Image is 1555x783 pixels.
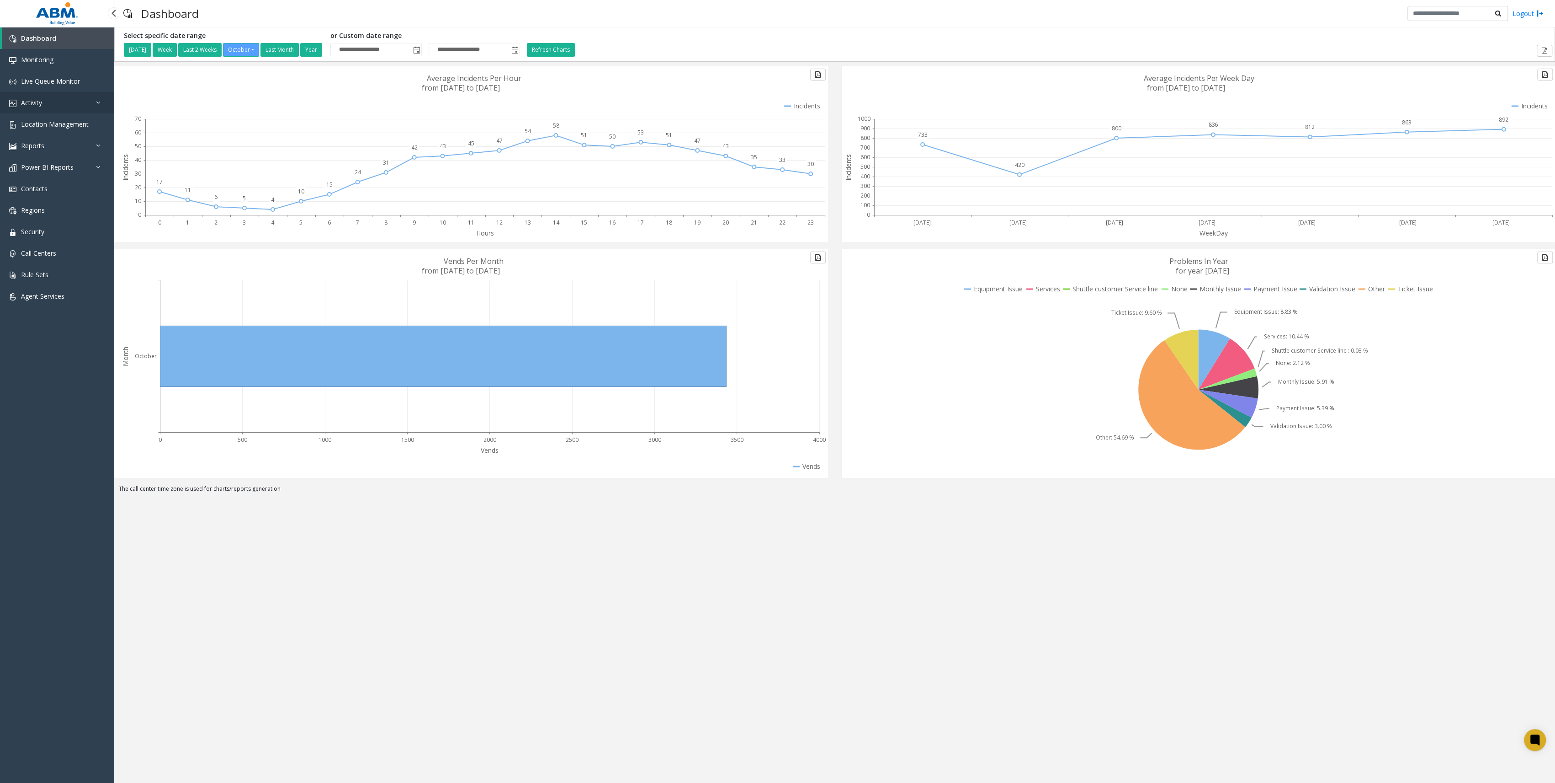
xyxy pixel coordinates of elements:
text: Hours [476,229,494,237]
text: 836 [1208,121,1218,129]
text: 0 [138,211,141,219]
text: 22 [779,219,785,226]
h3: Dashboard [137,2,203,25]
text: 800 [860,134,870,142]
text: 30 [135,170,141,177]
span: Regions [21,206,45,215]
span: Rule Sets [21,270,48,279]
text: 892 [1499,116,1508,123]
text: [DATE] [1492,219,1510,226]
h5: Select specific date range [124,32,324,40]
span: Security [21,227,44,236]
text: 13 [524,219,531,226]
img: 'icon' [9,229,16,236]
text: 24 [355,168,361,176]
text: from [DATE] to [DATE] [422,83,500,93]
span: Toggle popup [411,43,421,56]
text: 733 [918,131,927,139]
text: 10 [440,219,446,226]
span: Monitoring [21,55,53,64]
span: Contacts [21,184,48,193]
text: 33 [779,156,785,164]
img: logout [1536,9,1544,18]
text: 17 [156,178,163,186]
text: 40 [135,156,141,164]
img: 'icon' [9,35,16,43]
text: 10 [298,188,304,195]
text: 1500 [401,436,414,444]
text: 0 [158,219,161,226]
button: Week [153,43,177,57]
button: Export to pdf [1537,252,1553,263]
span: Activity [21,98,42,107]
text: 863 [1402,118,1412,126]
text: Incidents [844,154,853,181]
text: 500 [860,163,870,171]
text: 47 [694,137,701,145]
text: 5 [299,219,303,226]
text: 23 [807,219,814,226]
text: 30 [807,160,814,168]
span: Power BI Reports [21,163,74,172]
text: [DATE] [1298,219,1316,226]
text: 21 [751,219,757,226]
text: 15 [326,181,333,188]
text: 0 [159,436,162,444]
text: 43 [722,142,729,150]
button: Refresh Charts [527,43,575,57]
text: [DATE] [1198,219,1215,226]
button: Export to pdf [1537,69,1553,80]
text: 20 [135,183,141,191]
text: 14 [552,219,559,226]
img: 'icon' [9,186,16,193]
text: 50 [609,133,616,140]
button: Export to pdf [1537,45,1552,57]
img: 'icon' [9,100,16,107]
text: Monthly Issue: 5.91 % [1278,378,1334,386]
text: 8 [384,219,387,226]
text: from [DATE] to [DATE] [1147,83,1225,93]
text: Month [121,347,130,366]
text: 31 [383,159,389,166]
text: 4000 [813,436,826,444]
button: Year [300,43,322,57]
img: 'icon' [9,272,16,279]
text: 420 [1014,161,1024,169]
text: 800 [1111,124,1121,132]
text: 9 [413,219,416,226]
text: 600 [860,153,870,161]
span: Dashboard [21,34,56,43]
text: 51 [581,131,587,139]
a: Dashboard [2,27,114,49]
text: from [DATE] to [DATE] [422,266,500,276]
text: 17 [637,219,644,226]
text: Incidents [121,154,130,181]
text: 19 [694,219,701,226]
span: Toggle popup [509,43,520,56]
text: for year [DATE] [1176,266,1229,276]
text: Ticket Issue: 9.60 % [1111,309,1162,316]
text: 42 [411,144,418,151]
text: 70 [135,115,141,123]
text: 1 [186,219,189,226]
text: 60 [135,129,141,136]
text: 12 [496,219,502,226]
button: Export to pdf [810,252,826,263]
text: Payment Issue: 5.39 % [1276,404,1334,412]
text: Validation Issue: 3.00 % [1270,422,1332,430]
text: 43 [440,142,446,150]
img: 'icon' [9,207,16,215]
text: 300 [860,182,870,190]
text: 58 [552,122,559,129]
span: Location Management [21,120,89,129]
text: Services: 10.44 % [1263,333,1309,340]
text: 700 [860,144,870,151]
text: [DATE] [913,219,930,226]
img: 'icon' [9,78,16,86]
text: 7 [356,219,359,226]
button: Last 2 Weeks [178,43,222,57]
span: Agent Services [21,292,64,300]
text: 0 [867,211,870,219]
text: Average Incidents Per Hour [427,73,521,83]
text: [DATE] [1009,219,1026,226]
